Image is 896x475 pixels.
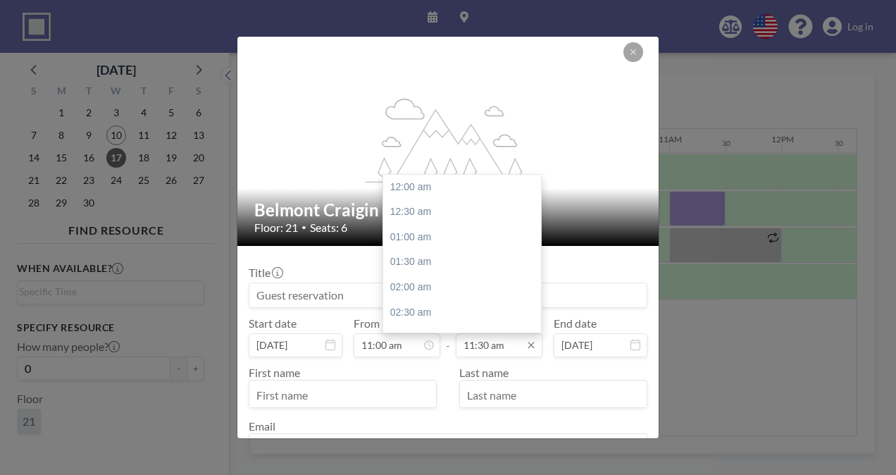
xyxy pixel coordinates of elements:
[254,199,643,221] h2: Belmont Craigin
[383,249,548,275] div: 01:30 am
[249,419,275,433] label: Email
[383,275,548,300] div: 02:00 am
[460,383,647,407] input: Last name
[383,300,548,326] div: 02:30 am
[301,222,306,233] span: •
[383,325,548,350] div: 03:00 am
[383,225,548,250] div: 01:00 am
[354,316,380,331] label: From
[383,199,548,225] div: 12:30 am
[249,316,297,331] label: Start date
[249,283,647,307] input: Guest reservation
[310,221,347,235] span: Seats: 6
[446,321,450,352] span: -
[249,383,436,407] input: First name
[249,366,300,379] label: First name
[383,175,548,200] div: 12:00 am
[249,437,647,461] input: Email
[459,366,509,379] label: Last name
[554,316,597,331] label: End date
[249,266,282,280] label: Title
[254,221,298,235] span: Floor: 21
